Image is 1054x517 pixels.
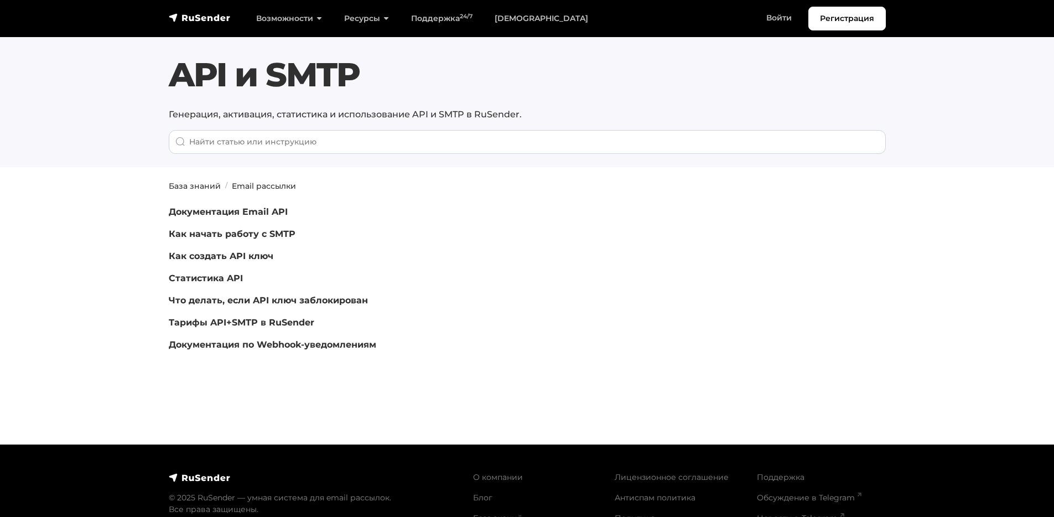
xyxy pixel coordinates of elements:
a: Как создать API ключ [169,251,273,261]
a: Как начать работу с SMTP [169,229,295,239]
a: Поддержка24/7 [400,7,484,30]
a: Что делать, если API ключ заблокирован [169,295,368,306]
a: Обсуждение в Telegram [757,493,861,503]
img: Поиск [175,137,185,147]
input: When autocomplete results are available use up and down arrows to review and enter to go to the d... [169,130,886,154]
img: RuSender [169,472,231,483]
a: Возможности [245,7,333,30]
h1: API и SMTP [169,55,886,95]
nav: breadcrumb [162,180,892,192]
a: База знаний [169,181,221,191]
a: Регистрация [808,7,886,30]
a: Лицензионное соглашение [615,472,729,482]
p: © 2025 RuSender — умная система для email рассылок. Все права защищены. [169,492,460,515]
a: О компании [473,472,523,482]
a: Поддержка [757,472,804,482]
sup: 24/7 [460,13,473,20]
a: Email рассылки [232,181,296,191]
a: Статистика API [169,273,243,283]
a: Документация Email API [169,206,288,217]
a: Антиспам политика [615,493,695,503]
p: Генерация, активация, статистика и использование API и SMTP в RuSender. [169,108,886,121]
a: Тарифы API+SMTP в RuSender [169,317,314,328]
a: Войти [755,7,803,29]
img: RuSender [169,12,231,23]
a: Документация по Webhook-уведомлениям [169,339,376,350]
a: Ресурсы [333,7,400,30]
a: Блог [473,493,492,503]
a: [DEMOGRAPHIC_DATA] [484,7,599,30]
